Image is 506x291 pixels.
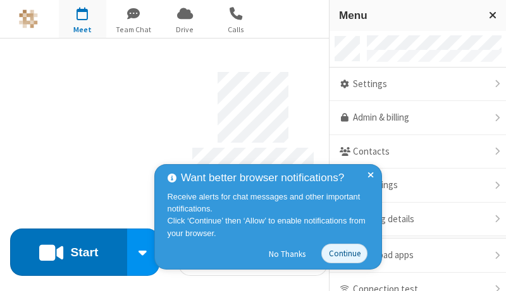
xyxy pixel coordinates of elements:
[321,244,367,263] button: Continue
[213,24,260,35] span: Calls
[262,244,312,264] button: No Thanks
[330,68,506,102] div: Settings
[161,24,209,35] span: Drive
[19,9,38,28] img: Astra
[168,191,373,239] div: Receive alerts for chat messages and other important notifications. Click ‘Continue’ then ‘Allow’...
[330,203,506,237] div: Meeting details
[110,24,157,35] span: Team Chat
[339,9,478,21] h3: Menu
[330,239,506,273] div: Download apps
[330,135,506,169] div: Contacts
[330,101,506,135] a: Admin & billing
[70,246,98,258] h4: Start
[127,229,160,276] div: Start conference options
[181,170,344,186] span: Want better browser notifications?
[10,229,127,276] button: Start
[10,62,496,210] section: Account details
[330,169,506,203] div: Recordings
[59,24,106,35] span: Meet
